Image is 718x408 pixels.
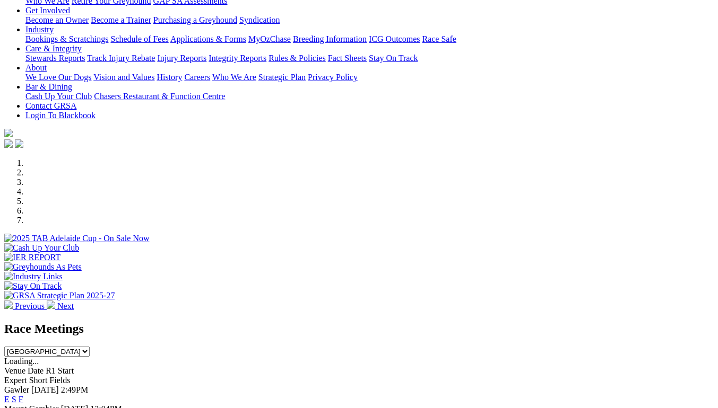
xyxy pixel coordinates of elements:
a: Cash Up Your Club [25,92,92,101]
span: Previous [15,301,45,311]
span: [DATE] [31,385,59,394]
div: Care & Integrity [25,54,714,63]
a: Track Injury Rebate [87,54,155,63]
a: Get Involved [25,6,70,15]
a: Who We Are [212,73,256,82]
a: Schedule of Fees [110,34,168,43]
span: Venue [4,366,25,375]
a: Fact Sheets [328,54,367,63]
img: twitter.svg [15,139,23,148]
a: Next [47,301,74,311]
a: Rules & Policies [269,54,326,63]
a: Stay On Track [369,54,418,63]
img: Cash Up Your Club [4,243,79,253]
a: S [12,395,16,404]
a: Syndication [239,15,280,24]
a: Contact GRSA [25,101,76,110]
img: GRSA Strategic Plan 2025-27 [4,291,115,300]
img: Stay On Track [4,281,62,291]
a: Bar & Dining [25,82,72,91]
a: Become an Owner [25,15,89,24]
a: Race Safe [422,34,456,43]
a: Care & Integrity [25,44,82,53]
div: Get Involved [25,15,714,25]
span: 2:49PM [61,385,89,394]
h2: Race Meetings [4,322,714,336]
img: 2025 TAB Adelaide Cup - On Sale Now [4,234,150,243]
a: Become a Trainer [91,15,151,24]
div: Industry [25,34,714,44]
img: logo-grsa-white.png [4,129,13,137]
span: R1 Start [46,366,74,375]
a: E [4,395,10,404]
a: Previous [4,301,47,311]
a: Login To Blackbook [25,111,96,120]
a: Integrity Reports [209,54,266,63]
div: About [25,73,714,82]
span: Fields [49,376,70,385]
a: Chasers Restaurant & Function Centre [94,92,225,101]
span: Short [29,376,48,385]
a: Vision and Values [93,73,154,82]
a: Privacy Policy [308,73,358,82]
a: About [25,63,47,72]
span: Loading... [4,357,39,366]
span: Next [57,301,74,311]
div: Bar & Dining [25,92,714,101]
a: ICG Outcomes [369,34,420,43]
a: Purchasing a Greyhound [153,15,237,24]
img: Greyhounds As Pets [4,262,82,272]
img: Industry Links [4,272,63,281]
a: We Love Our Dogs [25,73,91,82]
a: Careers [184,73,210,82]
a: Stewards Reports [25,54,85,63]
span: Expert [4,376,27,385]
img: facebook.svg [4,139,13,148]
a: Applications & Forms [170,34,246,43]
a: F [19,395,23,404]
a: Injury Reports [157,54,206,63]
img: IER REPORT [4,253,60,262]
a: Industry [25,25,54,34]
img: chevron-right-pager-white.svg [47,300,55,309]
a: Breeding Information [293,34,367,43]
span: Date [28,366,44,375]
a: History [157,73,182,82]
a: Strategic Plan [258,73,306,82]
a: Bookings & Scratchings [25,34,108,43]
span: Gawler [4,385,29,394]
img: chevron-left-pager-white.svg [4,300,13,309]
a: MyOzChase [248,34,291,43]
